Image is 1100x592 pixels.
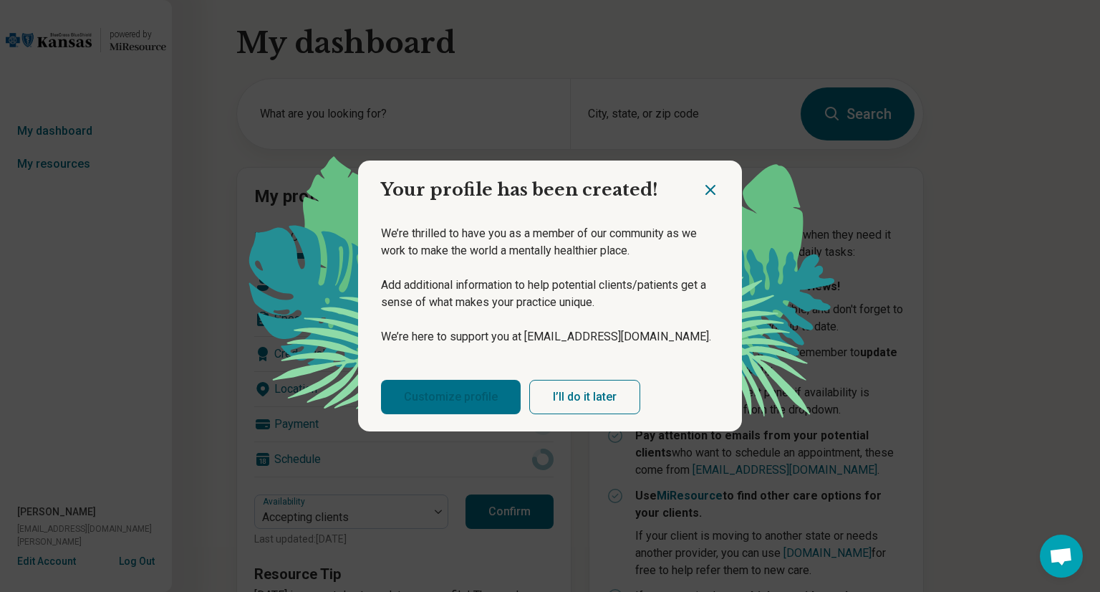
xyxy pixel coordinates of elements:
p: We’re thrilled to have you as a member of our community as we work to make the world a mentally h... [381,225,719,259]
a: Customize profile [381,380,521,414]
p: We’re here to support you at [EMAIL_ADDRESS][DOMAIN_NAME]. [381,328,719,345]
h2: Your profile has been created! [358,161,702,208]
button: I’ll do it later [529,380,640,414]
button: Close dialog [702,181,719,199]
p: Add additional information to help potential clients/patients get a sense of what makes your prac... [381,277,719,311]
